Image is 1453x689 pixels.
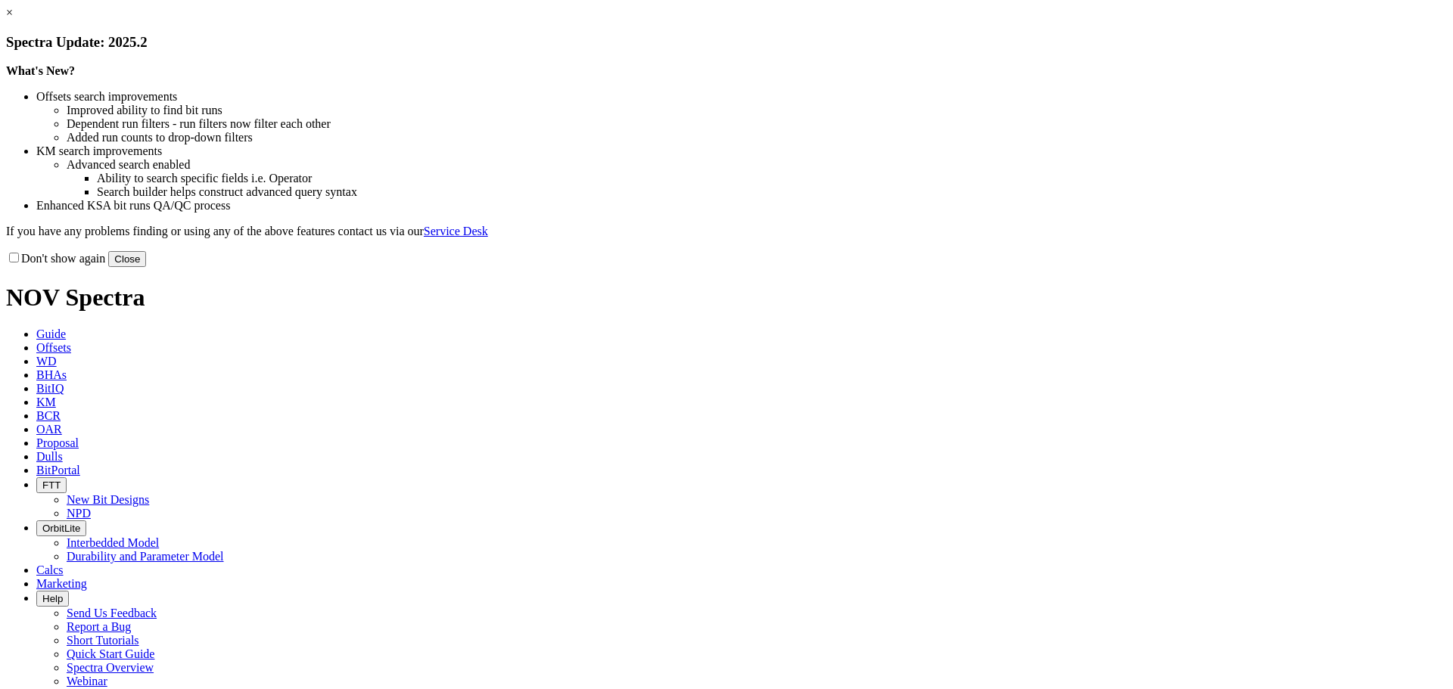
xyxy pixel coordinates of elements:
[36,396,56,408] span: KM
[67,607,157,619] a: Send Us Feedback
[6,64,75,77] strong: What's New?
[36,368,67,381] span: BHAs
[67,634,139,647] a: Short Tutorials
[67,507,91,520] a: NPD
[67,550,224,563] a: Durability and Parameter Model
[36,409,61,422] span: BCR
[67,117,1447,131] li: Dependent run filters - run filters now filter each other
[36,464,80,476] span: BitPortal
[67,104,1447,117] li: Improved ability to find bit runs
[42,523,80,534] span: OrbitLite
[67,131,1447,144] li: Added run counts to drop-down filters
[424,225,488,237] a: Service Desk
[36,450,63,463] span: Dulls
[97,185,1447,199] li: Search builder helps construct advanced query syntax
[36,199,1447,213] li: Enhanced KSA bit runs QA/QC process
[36,341,71,354] span: Offsets
[108,251,146,267] button: Close
[6,6,13,19] a: ×
[6,34,1447,51] h3: Spectra Update: 2025.2
[67,661,154,674] a: Spectra Overview
[36,355,57,368] span: WD
[67,493,149,506] a: New Bit Designs
[67,620,131,633] a: Report a Bug
[67,675,107,687] a: Webinar
[36,577,87,590] span: Marketing
[36,90,1447,104] li: Offsets search improvements
[36,423,62,436] span: OAR
[67,647,154,660] a: Quick Start Guide
[36,563,64,576] span: Calcs
[36,382,64,395] span: BitIQ
[42,480,61,491] span: FTT
[67,158,1447,172] li: Advanced search enabled
[36,144,1447,158] li: KM search improvements
[67,536,159,549] a: Interbedded Model
[36,327,66,340] span: Guide
[6,284,1447,312] h1: NOV Spectra
[9,253,19,262] input: Don't show again
[6,252,105,265] label: Don't show again
[6,225,1447,238] p: If you have any problems finding or using any of the above features contact us via our
[97,172,1447,185] li: Ability to search specific fields i.e. Operator
[42,593,63,604] span: Help
[36,436,79,449] span: Proposal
